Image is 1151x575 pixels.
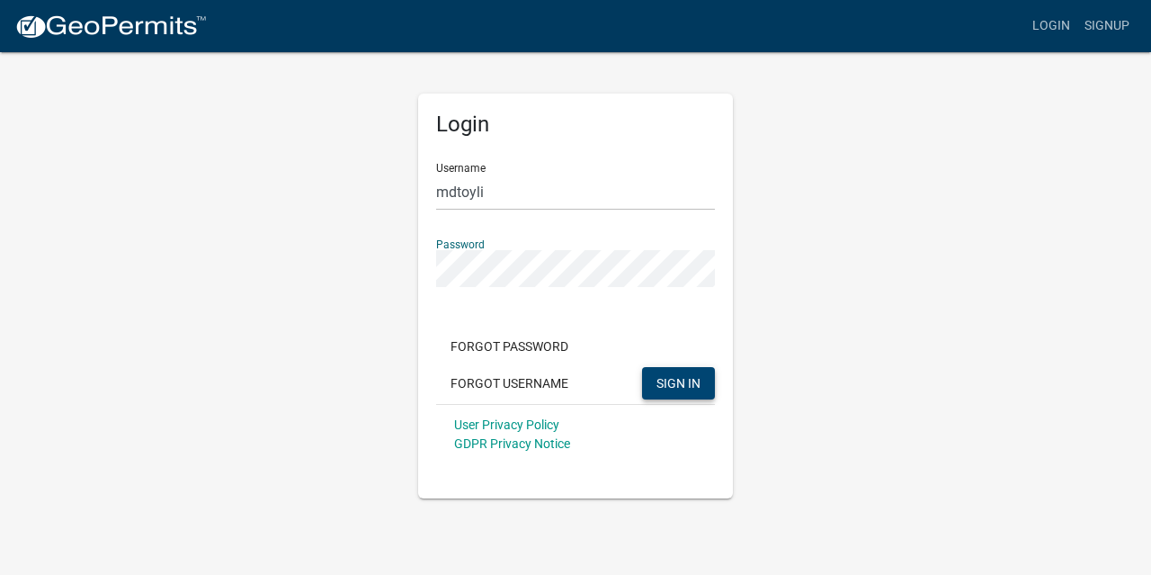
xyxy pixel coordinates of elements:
a: Login [1025,9,1077,43]
a: User Privacy Policy [454,418,559,432]
span: SIGN IN [656,375,700,390]
button: SIGN IN [642,367,715,400]
h5: Login [436,112,715,138]
a: Signup [1077,9,1137,43]
button: Forgot Username [436,367,583,400]
button: Forgot Password [436,330,583,363]
a: GDPR Privacy Notice [454,436,570,451]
